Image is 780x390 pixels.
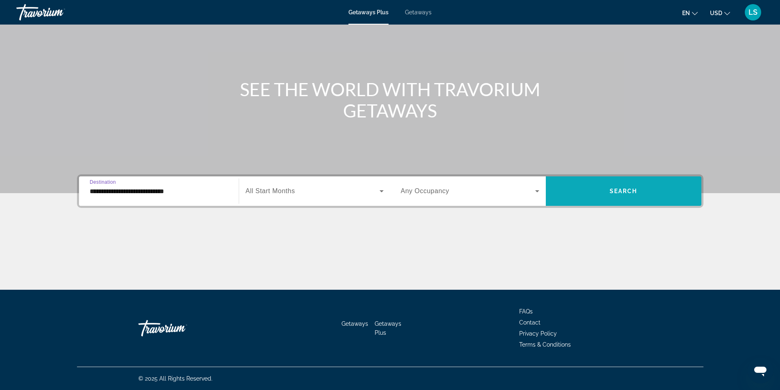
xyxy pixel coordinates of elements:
a: Getaways [405,9,432,16]
span: en [682,10,690,16]
div: Search widget [79,176,701,206]
span: USD [710,10,722,16]
span: LS [748,8,757,16]
iframe: Button to launch messaging window [747,357,773,383]
a: Getaways [341,320,368,327]
a: Contact [519,319,540,326]
span: All Start Months [246,187,295,194]
span: Search [610,188,638,194]
a: Terms & Conditions [519,341,571,348]
span: Destination [90,179,116,185]
span: © 2025 All Rights Reserved. [138,375,213,382]
h1: SEE THE WORLD WITH TRAVORIUM GETAWAYS [237,79,544,121]
a: Privacy Policy [519,330,557,337]
a: Travorium [138,316,220,340]
a: FAQs [519,308,533,315]
a: Getaways Plus [375,320,401,336]
button: User Menu [742,4,764,21]
button: Change currency [710,7,730,19]
button: Change language [682,7,698,19]
a: Getaways Plus [348,9,389,16]
a: Travorium [16,2,98,23]
span: Any Occupancy [401,187,450,194]
button: Search [546,176,701,206]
